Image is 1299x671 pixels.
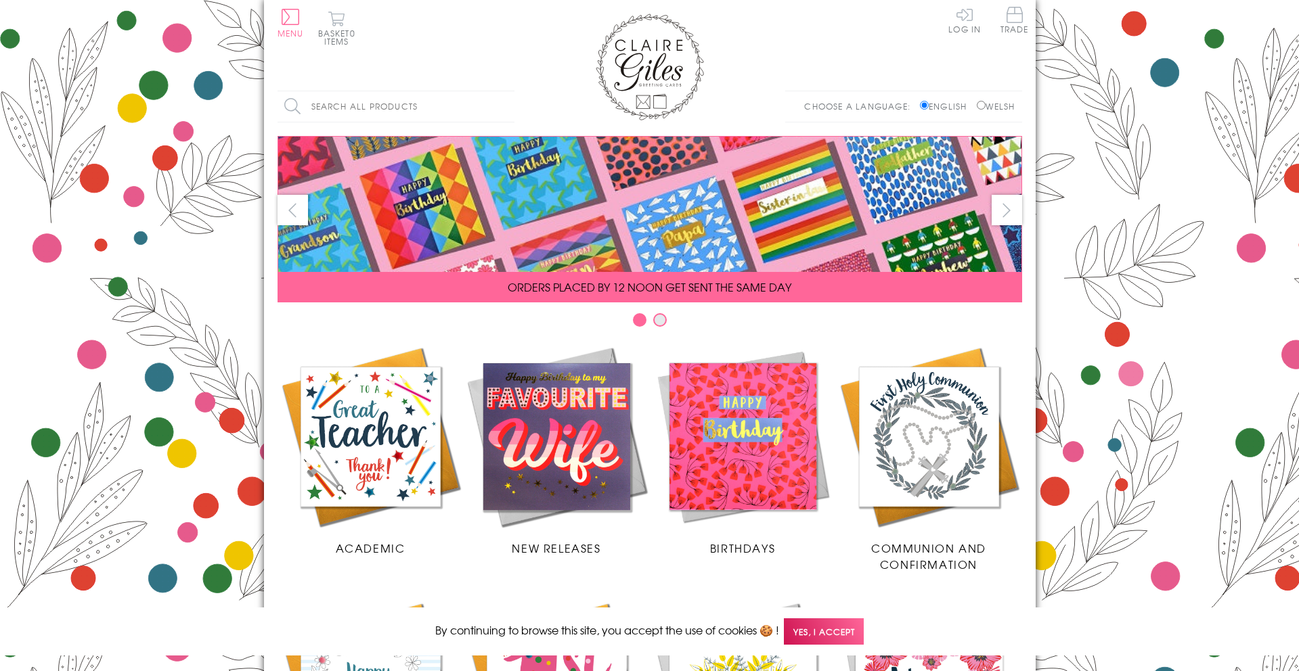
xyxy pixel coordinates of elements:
[992,195,1022,225] button: next
[784,618,864,645] span: Yes, I accept
[512,540,600,556] span: New Releases
[501,91,514,122] input: Search
[836,344,1022,572] a: Communion and Confirmation
[1000,7,1029,33] span: Trade
[653,313,667,327] button: Carousel Page 2
[804,100,917,112] p: Choose a language:
[318,11,355,45] button: Basket0 items
[920,101,929,110] input: English
[278,9,304,37] button: Menu
[278,91,514,122] input: Search all products
[508,279,791,295] span: ORDERS PLACED BY 12 NOON GET SENT THE SAME DAY
[920,100,973,112] label: English
[278,344,464,556] a: Academic
[278,27,304,39] span: Menu
[278,195,308,225] button: prev
[871,540,986,572] span: Communion and Confirmation
[633,313,646,327] button: Carousel Page 1 (Current Slide)
[324,27,355,47] span: 0 items
[977,100,1015,112] label: Welsh
[336,540,405,556] span: Academic
[650,344,836,556] a: Birthdays
[464,344,650,556] a: New Releases
[278,313,1022,333] div: Carousel Pagination
[710,540,775,556] span: Birthdays
[977,101,986,110] input: Welsh
[596,14,704,120] img: Claire Giles Greetings Cards
[948,7,981,33] a: Log In
[1000,7,1029,36] a: Trade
